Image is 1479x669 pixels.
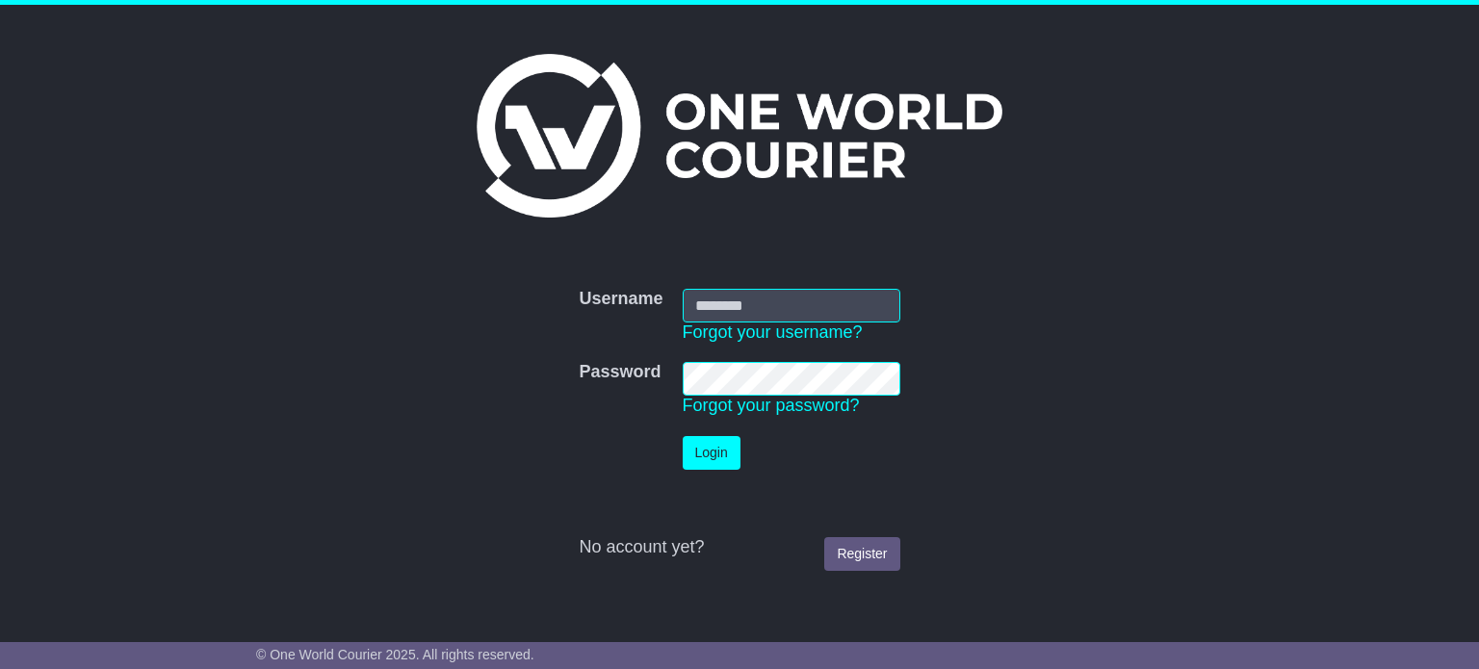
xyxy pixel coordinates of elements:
[683,436,740,470] button: Login
[256,647,534,662] span: © One World Courier 2025. All rights reserved.
[579,289,662,310] label: Username
[683,322,863,342] a: Forgot your username?
[579,362,661,383] label: Password
[477,54,1002,218] img: One World
[824,537,899,571] a: Register
[579,537,899,558] div: No account yet?
[683,396,860,415] a: Forgot your password?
